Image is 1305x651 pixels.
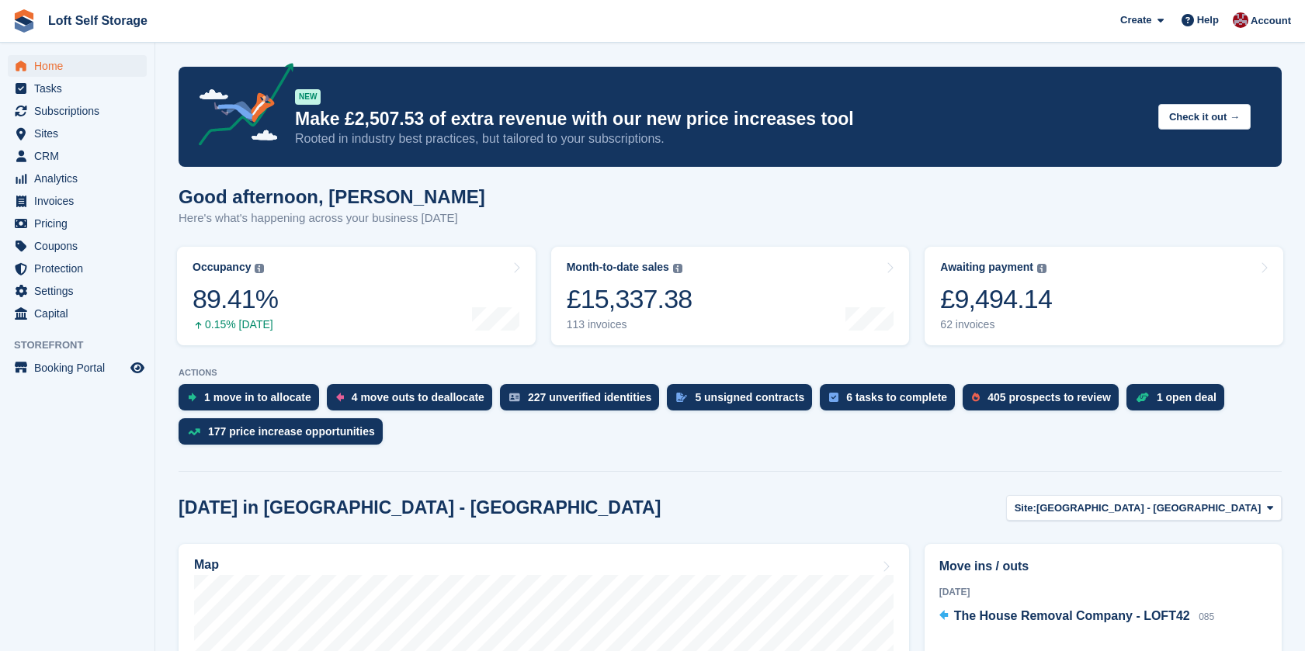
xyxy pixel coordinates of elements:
[939,585,1267,599] div: [DATE]
[14,338,154,353] span: Storefront
[1233,12,1248,28] img: James Johnson
[528,391,652,403] div: 227 unverified identities
[1036,500,1261,516] span: [GEOGRAPHIC_DATA] - [GEOGRAPHIC_DATA]
[1197,12,1219,28] span: Help
[8,303,147,324] a: menu
[208,425,375,438] div: 177 price increase opportunities
[567,261,669,274] div: Month-to-date sales
[8,235,147,257] a: menu
[34,100,127,122] span: Subscriptions
[963,384,1126,418] a: 405 prospects to review
[829,393,838,402] img: task-75834270c22a3079a89374b754ae025e5fb1db73e45f91037f5363f120a921f8.svg
[34,55,127,77] span: Home
[193,283,278,315] div: 89.41%
[34,357,127,379] span: Booking Portal
[8,123,147,144] a: menu
[352,391,484,403] div: 4 move outs to deallocate
[255,264,264,273] img: icon-info-grey-7440780725fd019a000dd9b08b2336e03edf1995a4989e88bcd33f0948082b44.svg
[193,261,251,274] div: Occupancy
[177,247,536,345] a: Occupancy 89.41% 0.15% [DATE]
[939,557,1267,576] h2: Move ins / outs
[1199,611,1214,622] span: 085
[8,100,147,122] a: menu
[336,393,344,402] img: move_outs_to_deallocate_icon-f764333ba52eb49d3ac5e1228854f67142a1ed5810a6f6cc68b1a99e826820c5.svg
[34,145,127,167] span: CRM
[34,258,127,279] span: Protection
[295,108,1146,130] p: Make £2,507.53 of extra revenue with our new price increases tool
[1037,264,1046,273] img: icon-info-grey-7440780725fd019a000dd9b08b2336e03edf1995a4989e88bcd33f0948082b44.svg
[8,145,147,167] a: menu
[987,391,1111,403] div: 405 prospects to review
[1126,384,1232,418] a: 1 open deal
[567,318,692,331] div: 113 invoices
[939,607,1215,627] a: The House Removal Company - LOFT42 085
[295,89,321,105] div: NEW
[179,418,390,452] a: 177 price increase opportunities
[42,8,154,33] a: Loft Self Storage
[8,168,147,189] a: menu
[179,368,1282,378] p: ACTIONS
[925,247,1283,345] a: Awaiting payment £9,494.14 62 invoices
[954,609,1190,622] span: The House Removal Company - LOFT42
[500,384,668,418] a: 227 unverified identities
[204,391,311,403] div: 1 move in to allocate
[179,209,485,227] p: Here's what's happening across your business [DATE]
[940,318,1052,331] div: 62 invoices
[193,318,278,331] div: 0.15% [DATE]
[179,384,327,418] a: 1 move in to allocate
[940,283,1052,315] div: £9,494.14
[940,261,1033,274] div: Awaiting payment
[188,393,196,402] img: move_ins_to_allocate_icon-fdf77a2bb77ea45bf5b3d319d69a93e2d87916cf1d5bf7949dd705db3b84f3ca.svg
[1015,500,1036,516] span: Site:
[695,391,804,403] div: 5 unsigned contracts
[676,393,687,402] img: contract_signature_icon-13c848040528278c33f63329250d36e43548de30e8caae1d1a13099fd9432cc5.svg
[1006,495,1282,521] button: Site: [GEOGRAPHIC_DATA] - [GEOGRAPHIC_DATA]
[551,247,910,345] a: Month-to-date sales £15,337.38 113 invoices
[179,497,661,518] h2: [DATE] in [GEOGRAPHIC_DATA] - [GEOGRAPHIC_DATA]
[34,213,127,234] span: Pricing
[186,63,294,151] img: price-adjustments-announcement-icon-8257ccfd72463d97f412b2fc003d46551f7dbcb40ab6d574587a9cd5c0d94...
[846,391,947,403] div: 6 tasks to complete
[128,358,147,377] a: Preview store
[972,393,980,402] img: prospect-51fa495bee0391a8d652442698ab0144808aea92771e9ea1ae160a38d050c398.svg
[34,168,127,189] span: Analytics
[34,123,127,144] span: Sites
[188,428,200,435] img: price_increase_opportunities-93ffe204e8149a01c8c9dc8f82e8f89637d9d84a8eef4429ea346261dce0b2c0.svg
[667,384,820,418] a: 5 unsigned contracts
[8,280,147,302] a: menu
[820,384,963,418] a: 6 tasks to complete
[179,186,485,207] h1: Good afternoon, [PERSON_NAME]
[295,130,1146,147] p: Rooted in industry best practices, but tailored to your subscriptions.
[1157,391,1216,403] div: 1 open deal
[1158,104,1251,130] button: Check it out →
[8,357,147,379] a: menu
[567,283,692,315] div: £15,337.38
[8,213,147,234] a: menu
[34,303,127,324] span: Capital
[1251,13,1291,29] span: Account
[673,264,682,273] img: icon-info-grey-7440780725fd019a000dd9b08b2336e03edf1995a4989e88bcd33f0948082b44.svg
[509,393,520,402] img: verify_identity-adf6edd0f0f0b5bbfe63781bf79b02c33cf7c696d77639b501bdc392416b5a36.svg
[34,235,127,257] span: Coupons
[1136,392,1149,403] img: deal-1b604bf984904fb50ccaf53a9ad4b4a5d6e5aea283cecdc64d6e3604feb123c2.svg
[1120,12,1151,28] span: Create
[34,78,127,99] span: Tasks
[8,55,147,77] a: menu
[34,280,127,302] span: Settings
[8,78,147,99] a: menu
[194,558,219,572] h2: Map
[8,190,147,212] a: menu
[12,9,36,33] img: stora-icon-8386f47178a22dfd0bd8f6a31ec36ba5ce8667c1dd55bd0f319d3a0aa187defe.svg
[34,190,127,212] span: Invoices
[327,384,500,418] a: 4 move outs to deallocate
[8,258,147,279] a: menu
